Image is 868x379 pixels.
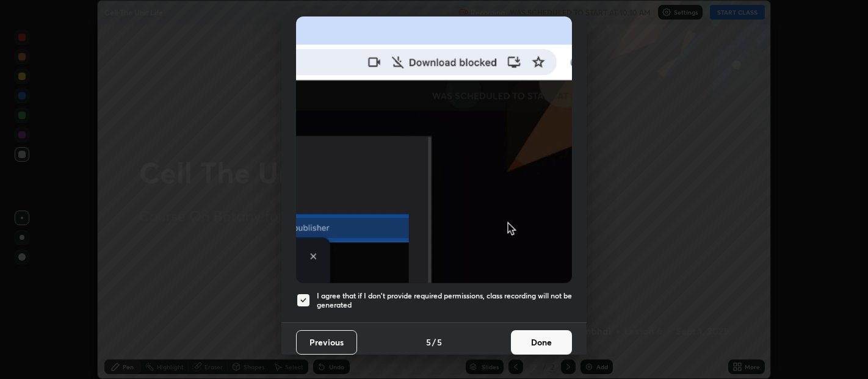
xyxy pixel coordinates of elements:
[296,330,357,355] button: Previous
[511,330,572,355] button: Done
[317,291,572,310] h5: I agree that if I don't provide required permissions, class recording will not be generated
[432,336,436,348] h4: /
[437,336,442,348] h4: 5
[296,16,572,283] img: downloads-permission-blocked.gif
[426,336,431,348] h4: 5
